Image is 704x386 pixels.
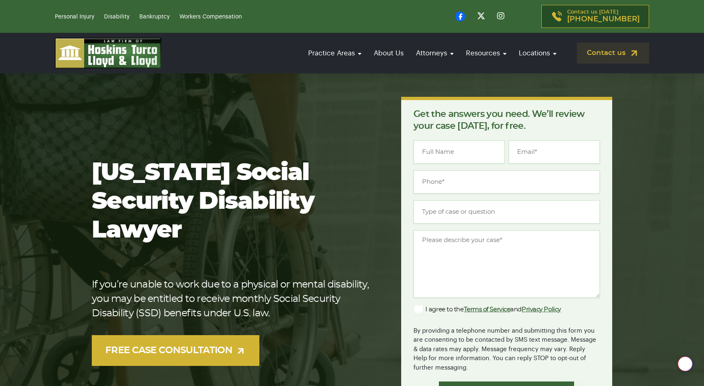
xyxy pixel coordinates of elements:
img: arrow-up-right-light.svg [236,346,246,356]
span: [PHONE_NUMBER] [567,15,640,23]
div: By providing a telephone number and submitting this form you are consenting to be contacted by SM... [413,321,600,373]
img: logo [55,38,161,69]
p: If you’re unable to work due to a physical or mental disability, you may be entitled to receive m... [92,278,375,321]
label: I agree to the and [413,305,561,315]
a: Resources [462,41,511,65]
a: Contact us [577,43,649,64]
h1: [US_STATE] Social Security Disability Lawyer [92,159,375,245]
input: Phone* [413,170,600,194]
input: Type of case or question [413,200,600,224]
a: Practice Areas [304,41,366,65]
a: Terms of Service [464,306,511,313]
a: About Us [370,41,408,65]
a: Disability [104,14,129,20]
p: Get the answers you need. We’ll review your case [DATE], for free. [413,108,600,132]
a: Bankruptcy [139,14,170,20]
a: FREE CASE CONSULTATION [92,335,259,366]
input: Full Name [413,140,505,164]
a: Locations [515,41,561,65]
input: Email* [509,140,600,164]
a: Personal Injury [55,14,94,20]
p: Contact us [DATE] [567,9,640,23]
a: Attorneys [412,41,458,65]
a: Contact us [DATE][PHONE_NUMBER] [541,5,649,28]
a: Privacy Policy [522,306,561,313]
a: Workers Compensation [179,14,242,20]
